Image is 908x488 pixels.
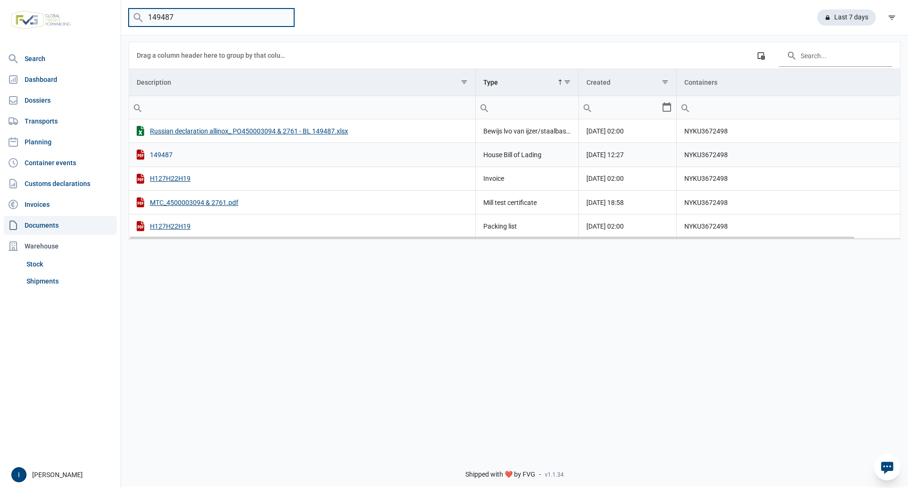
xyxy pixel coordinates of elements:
[129,96,146,119] div: Search box
[476,214,579,238] td: Packing list
[137,48,288,63] div: Drag a column header here to group by that column
[586,199,624,206] span: [DATE] 18:58
[579,96,661,119] input: Filter cell
[579,96,677,119] td: Filter cell
[476,167,579,190] td: Invoice
[137,126,468,136] div: Russian declaration allinox_ PO450003094 & 2761 - BL 149487.xlsx
[586,127,624,135] span: [DATE] 02:00
[4,133,117,151] a: Planning
[129,69,476,96] td: Column Description
[137,174,468,184] div: H127H22H19
[4,216,117,235] a: Documents
[23,256,117,273] a: Stock
[564,79,571,86] span: Show filter options for column 'Type'
[586,151,624,159] span: [DATE] 12:27
[545,471,564,479] span: v1.1.34
[129,96,475,119] input: Filter cell
[586,79,611,86] div: Created
[476,96,578,119] input: Filter cell
[579,69,677,96] td: Column Created
[4,237,117,256] div: Warehouse
[539,470,541,479] span: -
[684,79,717,86] div: Containers
[137,197,468,207] div: MTC_4500003094 & 2761.pdf
[586,222,624,230] span: [DATE] 02:00
[137,150,468,160] div: 149487
[4,195,117,214] a: Invoices
[137,79,171,86] div: Description
[465,470,535,479] span: Shipped with ❤️ by FVG
[661,96,672,119] div: Select
[137,42,892,69] div: Data grid toolbar
[11,467,26,482] button: I
[662,79,669,86] span: Show filter options for column 'Created'
[129,42,900,239] div: Data grid with 5 rows and 4 columns
[476,69,579,96] td: Column Type
[476,96,493,119] div: Search box
[586,175,624,182] span: [DATE] 02:00
[23,273,117,290] a: Shipments
[129,9,294,27] input: Search documents
[817,9,876,26] div: Last 7 days
[677,96,694,119] div: Search box
[883,9,900,26] div: filter
[129,96,476,119] td: Filter cell
[4,153,117,172] a: Container events
[461,79,468,86] span: Show filter options for column 'Description'
[579,96,596,119] div: Search box
[779,44,892,67] input: Search in the data grid
[8,7,75,33] img: FVG - Global freight forwarding
[4,112,117,131] a: Transports
[4,49,117,68] a: Search
[4,91,117,110] a: Dossiers
[752,47,769,64] div: Column Chooser
[4,174,117,193] a: Customs declarations
[476,119,579,143] td: Bewijs lvo van ijzer/staalbasisproducten
[476,190,579,214] td: Mill test certificate
[4,70,117,89] a: Dashboard
[483,79,498,86] div: Type
[476,96,579,119] td: Filter cell
[476,143,579,167] td: House Bill of Lading
[137,221,468,231] div: H127H22H19
[11,467,115,482] div: [PERSON_NAME]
